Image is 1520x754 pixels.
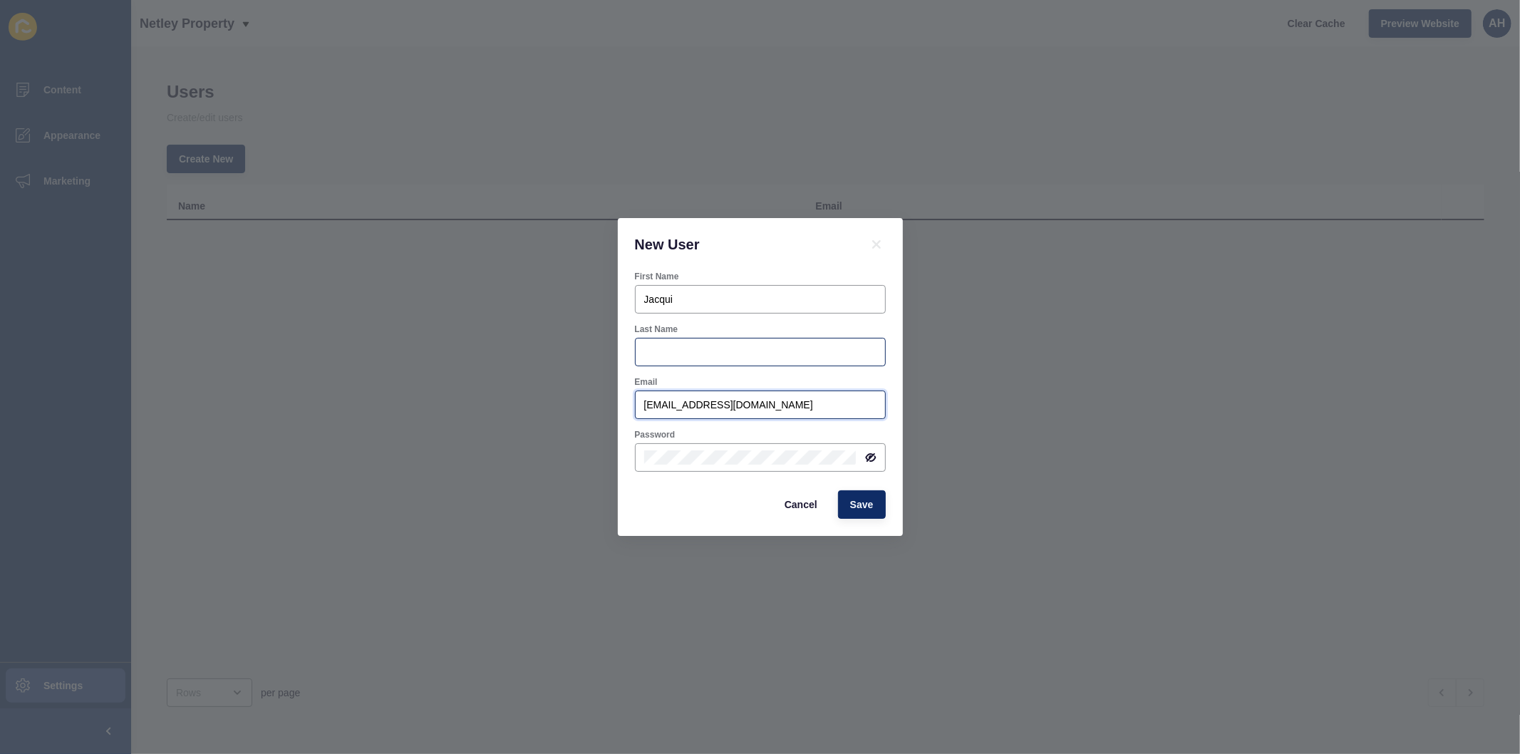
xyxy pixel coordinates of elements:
[772,490,829,519] button: Cancel
[635,235,850,254] h1: New User
[838,490,886,519] button: Save
[635,429,676,440] label: Password
[785,497,817,512] span: Cancel
[635,271,679,282] label: First Name
[850,497,874,512] span: Save
[635,324,678,335] label: Last Name
[635,376,658,388] label: Email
